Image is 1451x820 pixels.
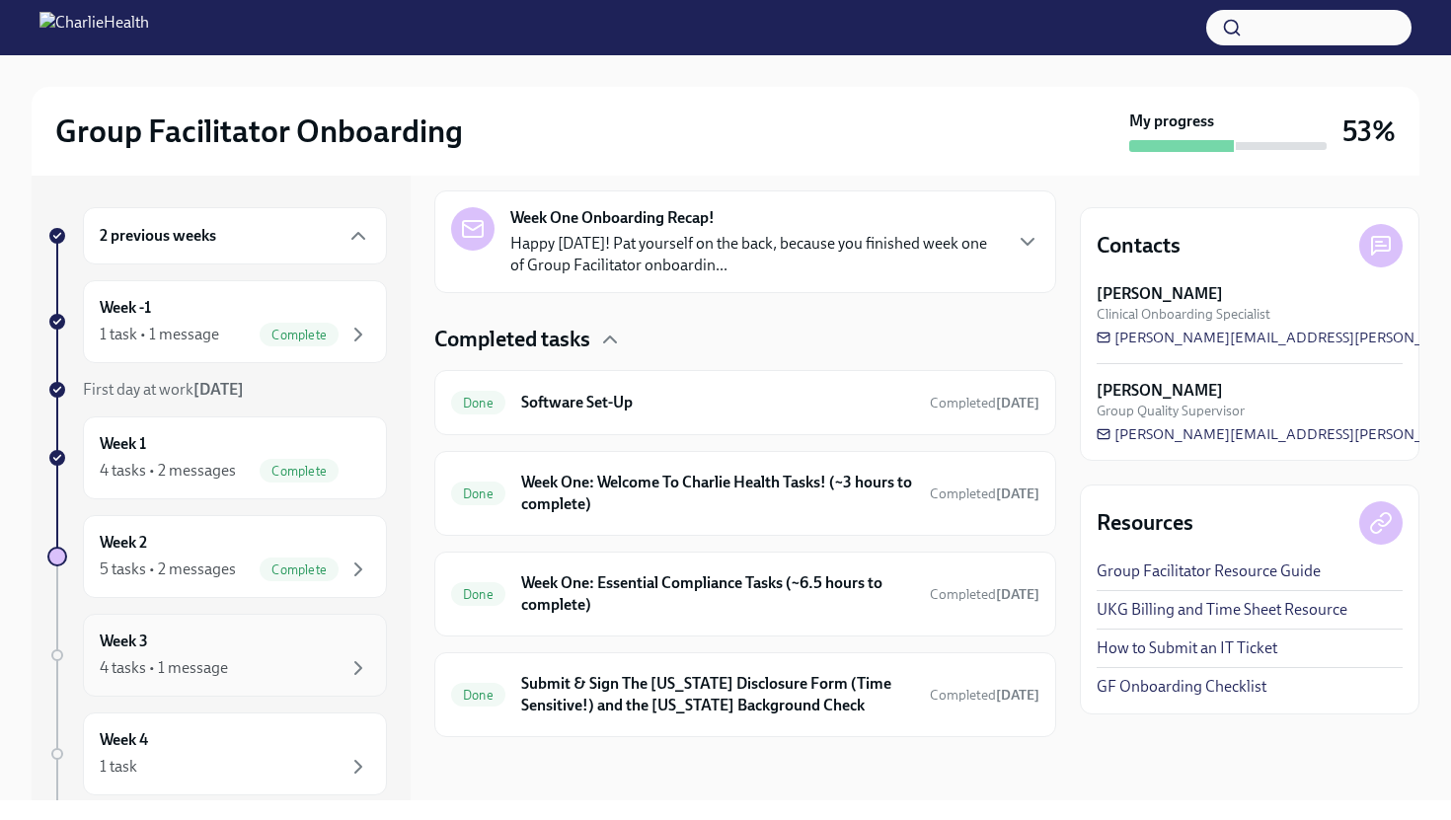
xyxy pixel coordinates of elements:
a: Week 14 tasks • 2 messagesComplete [47,416,387,499]
h6: Week 2 [100,532,147,554]
h6: Week 4 [100,729,148,751]
h6: 2 previous weeks [100,225,216,247]
p: Happy [DATE]! Pat yourself on the back, because you finished week one of Group Facilitator onboar... [510,233,1000,276]
strong: [PERSON_NAME] [1097,380,1223,402]
span: Completed [930,485,1039,502]
strong: [PERSON_NAME] [1097,283,1223,305]
a: Week 34 tasks • 1 message [47,614,387,697]
span: Complete [260,464,339,479]
img: CharlieHealth [39,12,149,43]
a: Week 41 task [47,712,387,795]
h6: Week One: Welcome To Charlie Health Tasks! (~3 hours to complete) [521,472,914,515]
span: September 15th, 2025 19:09 [930,485,1039,503]
span: Complete [260,328,339,342]
strong: [DATE] [996,586,1039,603]
div: 1 task • 1 message [100,324,219,345]
div: 2 previous weeks [83,207,387,264]
a: Week -11 task • 1 messageComplete [47,280,387,363]
a: DoneSoftware Set-UpCompleted[DATE] [451,387,1039,418]
a: GF Onboarding Checklist [1097,676,1266,698]
span: Complete [260,562,339,577]
h4: Contacts [1097,231,1181,261]
span: Clinical Onboarding Specialist [1097,305,1270,324]
a: UKG Billing and Time Sheet Resource [1097,599,1347,621]
h6: Week 1 [100,433,146,455]
span: Completed [930,687,1039,704]
strong: [DATE] [996,687,1039,704]
a: Group Facilitator Resource Guide [1097,560,1321,582]
div: 5 tasks • 2 messages [100,559,236,580]
div: 4 tasks • 2 messages [100,460,236,482]
h3: 53% [1342,113,1396,149]
a: DoneSubmit & Sign The [US_STATE] Disclosure Form (Time Sensitive!) and the [US_STATE] Background ... [451,669,1039,720]
h6: Software Set-Up [521,392,914,413]
span: First day at work [83,380,244,399]
h6: Week 3 [100,631,148,652]
a: How to Submit an IT Ticket [1097,637,1277,659]
div: 1 task [100,756,137,778]
span: Done [451,587,505,602]
strong: My progress [1129,111,1214,132]
span: September 16th, 2025 18:49 [930,686,1039,705]
h6: Week -1 [100,297,151,319]
span: Done [451,486,505,501]
span: Completed [930,586,1039,603]
h4: Resources [1097,508,1193,538]
span: Done [451,688,505,703]
h4: Completed tasks [434,325,590,354]
div: Completed tasks [434,325,1056,354]
a: Week 25 tasks • 2 messagesComplete [47,515,387,598]
span: Completed [930,395,1039,411]
a: First day at work[DATE] [47,379,387,401]
a: DoneWeek One: Welcome To Charlie Health Tasks! (~3 hours to complete)Completed[DATE] [451,468,1039,519]
span: September 15th, 2025 16:36 [930,394,1039,412]
span: Group Quality Supervisor [1097,402,1245,420]
strong: [DATE] [996,485,1039,502]
strong: Week One Onboarding Recap! [510,207,715,229]
div: 4 tasks • 1 message [100,657,228,679]
span: Done [451,396,505,410]
h6: Week One: Essential Compliance Tasks (~6.5 hours to complete) [521,572,914,616]
strong: [DATE] [996,395,1039,411]
strong: [DATE] [193,380,244,399]
h2: Group Facilitator Onboarding [55,112,463,151]
a: DoneWeek One: Essential Compliance Tasks (~6.5 hours to complete)Completed[DATE] [451,568,1039,620]
span: September 16th, 2025 18:53 [930,585,1039,604]
h6: Submit & Sign The [US_STATE] Disclosure Form (Time Sensitive!) and the [US_STATE] Background Check [521,673,914,716]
